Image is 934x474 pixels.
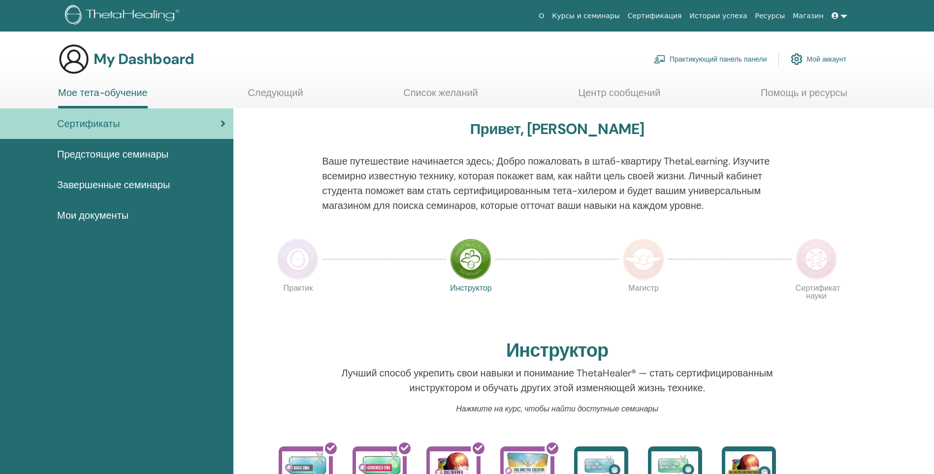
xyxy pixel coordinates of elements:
[789,7,827,25] a: Магазин
[578,87,660,106] a: Центр сообщений
[248,87,303,106] a: Следующий
[57,116,120,131] span: Сертификаты
[796,284,837,326] p: Сертификат науки
[58,87,148,108] a: Мое тета-обучение
[548,7,624,25] a: Курсы и семинары
[470,120,644,138] h3: Привет, [PERSON_NAME]
[506,339,608,362] h2: Инструктор
[624,7,686,25] a: Сертификация
[623,284,664,326] p: Магистр
[322,403,792,415] p: Нажмите на курс, чтобы найти доступные семинары
[791,51,803,68] img: cog.svg
[751,7,789,25] a: Ресурсы
[761,87,847,106] a: Помощь и ресурсы
[686,7,751,25] a: Истории успеха
[450,284,491,326] p: Инструктор
[450,238,491,280] img: Instructor
[57,177,170,192] span: Завершенные семинары
[535,7,548,25] a: О
[654,48,767,70] a: Практикующий панель панели
[57,208,129,223] span: Мои документы
[322,366,792,395] p: Лучший способ укрепить свои навыки и понимание ThetaHealer® — стать сертифицированным инструкторо...
[403,87,478,106] a: Список желаний
[94,50,194,68] h3: My Dashboard
[796,238,837,280] img: Certificate of Science
[58,43,90,75] img: generic-user-icon.jpg
[65,5,183,27] img: logo.png
[623,238,664,280] img: Master
[277,238,319,280] img: Practitioner
[322,154,792,213] p: Ваше путешествие начинается здесь; Добро пожаловать в штаб-квартиру ThetaLearning. Изучите всемир...
[57,147,168,162] span: Предстоящие семинары
[791,48,846,70] a: Мой аккаунт
[654,55,666,64] img: chalkboard-teacher.svg
[277,284,319,326] p: Практик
